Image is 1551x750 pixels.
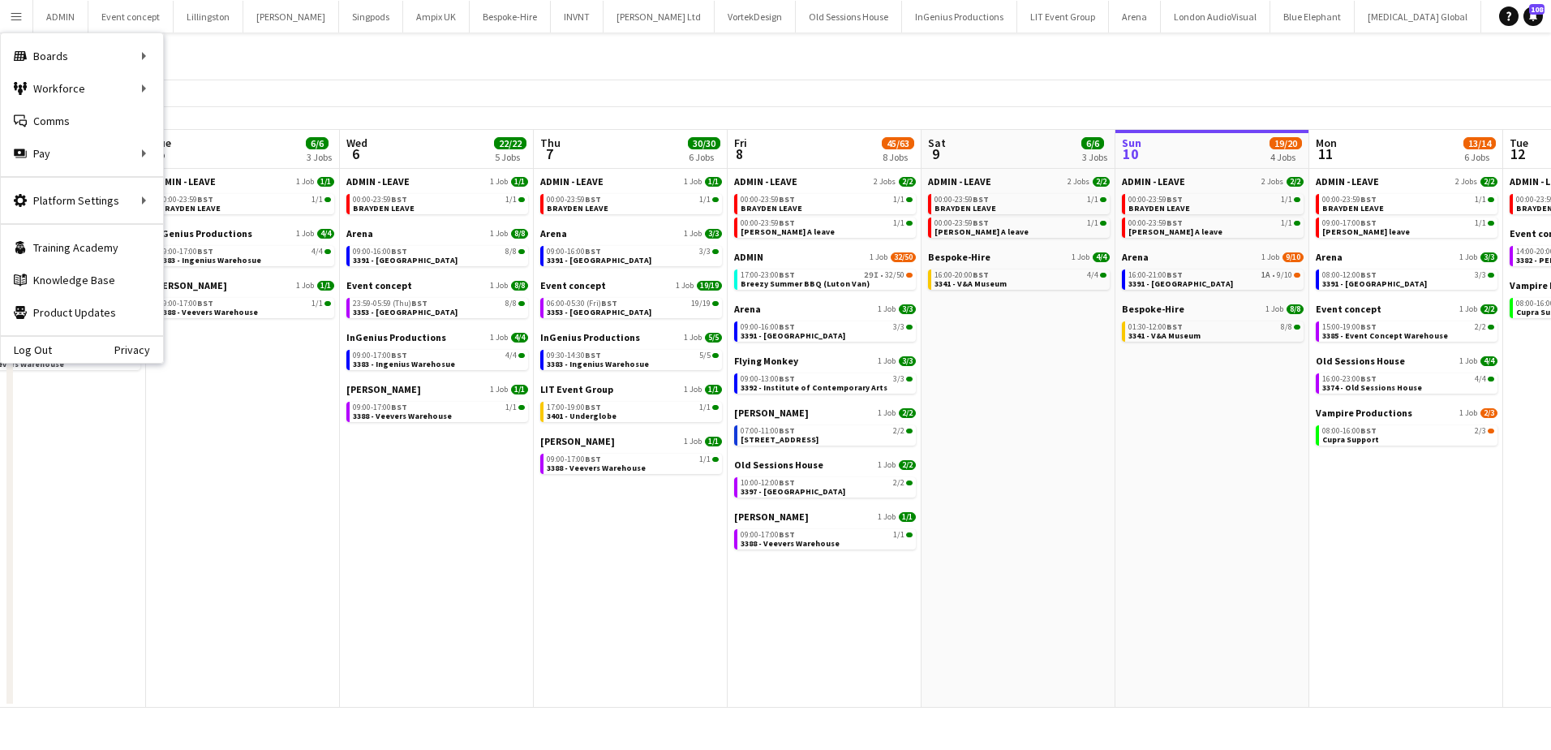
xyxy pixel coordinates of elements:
[1,264,163,296] a: Knowledge Base
[1,40,163,72] div: Boards
[1,184,163,217] div: Platform Settings
[1355,1,1481,32] button: [MEDICAL_DATA] Global
[1,231,163,264] a: Training Academy
[902,1,1017,32] button: InGenius Productions
[796,1,902,32] button: Old Sessions House
[243,1,339,32] button: [PERSON_NAME]
[1161,1,1270,32] button: London AudioVisual
[1523,6,1543,26] a: 108
[470,1,551,32] button: Bespoke-Hire
[1017,1,1109,32] button: LIT Event Group
[1,137,163,170] div: Pay
[339,1,403,32] button: Singpods
[1,296,163,329] a: Product Updates
[1529,4,1545,15] span: 108
[33,1,88,32] button: ADMIN
[715,1,796,32] button: VortekDesign
[174,1,243,32] button: Lillingston
[1,72,163,105] div: Workforce
[114,343,163,356] a: Privacy
[1109,1,1161,32] button: Arena
[88,1,174,32] button: Event concept
[403,1,470,32] button: Ampix UK
[1270,1,1355,32] button: Blue Elephant
[1,105,163,137] a: Comms
[604,1,715,32] button: [PERSON_NAME] Ltd
[1,343,52,356] a: Log Out
[551,1,604,32] button: INVNT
